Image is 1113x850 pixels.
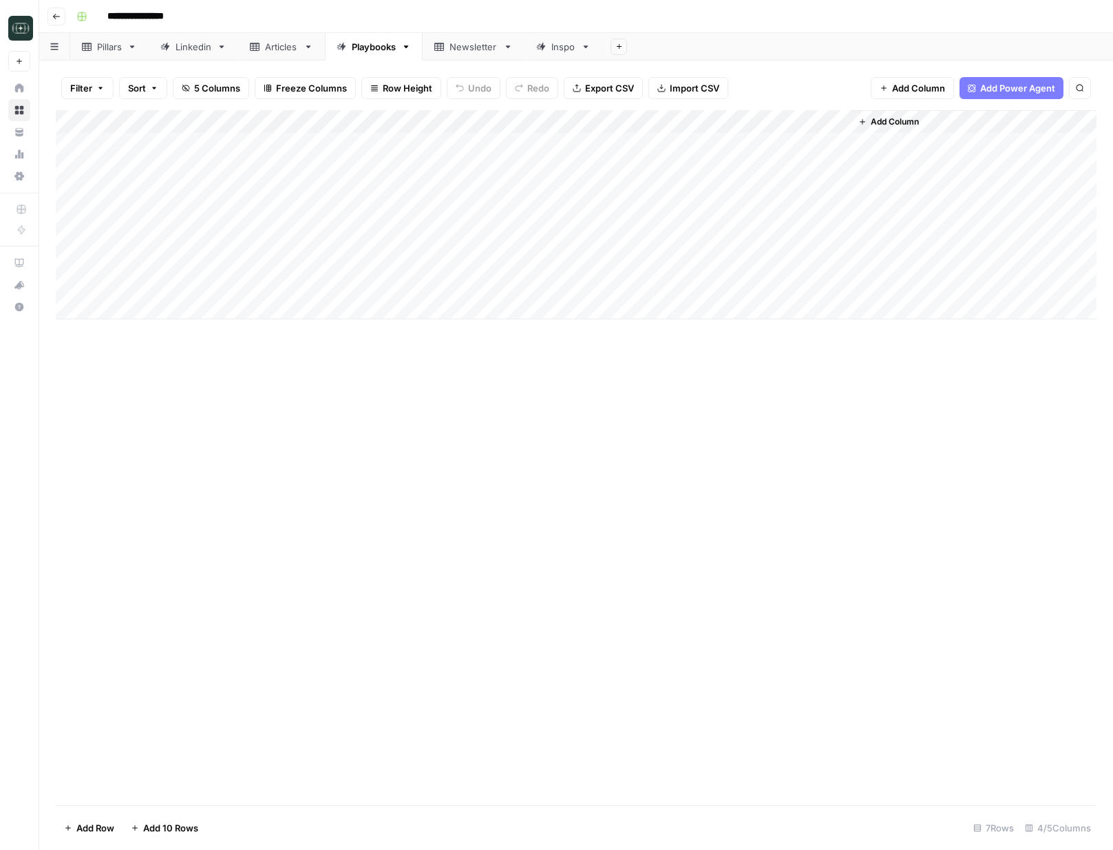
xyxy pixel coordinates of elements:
button: Freeze Columns [255,77,356,99]
button: Redo [506,77,558,99]
button: Import CSV [648,77,728,99]
span: Add Column [892,81,945,95]
span: Sort [128,81,146,95]
a: Linkedin [149,33,238,61]
a: Inspo [524,33,602,61]
div: What's new? [9,275,30,295]
button: Export CSV [564,77,643,99]
a: Articles [238,33,325,61]
div: 7 Rows [968,817,1019,839]
span: Redo [527,81,549,95]
div: Newsletter [449,40,498,54]
span: Freeze Columns [276,81,347,95]
button: Add Power Agent [960,77,1063,99]
div: Articles [265,40,298,54]
button: Row Height [361,77,441,99]
div: Pillars [97,40,122,54]
span: Undo [468,81,491,95]
button: Sort [119,77,167,99]
span: Add Column [871,116,919,128]
button: What's new? [8,274,30,296]
span: Export CSV [585,81,634,95]
button: Add Row [56,817,123,839]
div: Inspo [551,40,575,54]
span: Add 10 Rows [143,821,198,835]
button: Help + Support [8,296,30,318]
a: Usage [8,143,30,165]
span: Filter [70,81,92,95]
span: Row Height [383,81,432,95]
a: Settings [8,165,30,187]
button: Add Column [853,113,924,131]
div: Playbooks [352,40,396,54]
span: Add Power Agent [980,81,1055,95]
button: Add 10 Rows [123,817,206,839]
button: Filter [61,77,114,99]
button: Add Column [871,77,954,99]
button: Undo [447,77,500,99]
a: AirOps Academy [8,252,30,274]
span: Add Row [76,821,114,835]
img: Catalyst Logo [8,16,33,41]
a: Newsletter [423,33,524,61]
a: Home [8,77,30,99]
div: 4/5 Columns [1019,817,1096,839]
button: Workspace: Catalyst [8,11,30,45]
div: Linkedin [176,40,211,54]
span: Import CSV [670,81,719,95]
a: Browse [8,99,30,121]
span: 5 Columns [194,81,240,95]
a: Pillars [70,33,149,61]
button: 5 Columns [173,77,249,99]
a: Your Data [8,121,30,143]
a: Playbooks [325,33,423,61]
